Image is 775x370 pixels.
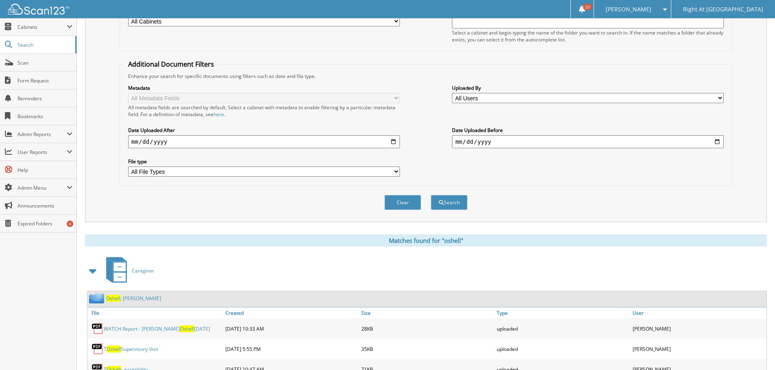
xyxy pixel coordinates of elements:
[17,95,72,102] span: Reminders
[17,149,67,156] span: User Reports
[128,135,400,148] input: start
[128,127,400,134] label: Date Uploaded After
[92,343,104,355] img: PDF.png
[17,113,72,120] span: Bookmarks
[17,77,72,84] span: Form Request
[223,320,359,337] div: [DATE] 10:33 AM
[101,255,154,287] a: Caregiver
[17,167,72,173] span: Help
[17,202,72,209] span: Announcements
[359,320,495,337] div: 28KB
[495,307,631,318] a: Type
[214,111,224,118] a: here
[87,307,223,318] a: File
[223,307,359,318] a: Created
[17,184,67,191] span: Admin Menu
[359,341,495,357] div: 35KB
[631,320,766,337] div: [PERSON_NAME]
[8,4,69,15] img: scan123-logo-white.svg
[17,131,67,138] span: Admin Reports
[683,7,763,12] span: Right At [GEOGRAPHIC_DATA]
[124,73,728,80] div: Enhance your search for specific documents using filters such as date and file type.
[452,127,724,134] label: Date Uploaded Before
[17,220,72,227] span: Expired Folders
[384,195,421,210] button: Clear
[431,195,467,210] button: Search
[104,325,210,332] a: WATCH Report - [PERSON_NAME]Oshell[DATE]
[107,346,121,353] span: Oshell
[180,325,194,332] span: Oshell
[583,4,592,10] span: 20
[17,24,67,30] span: Cabinets
[128,158,400,165] label: File type
[128,84,400,91] label: Metadata
[132,267,154,274] span: Caregiver
[495,320,631,337] div: uploaded
[359,307,495,318] a: Size
[106,295,120,302] span: Oshell
[106,295,161,302] a: Oshell, [PERSON_NAME]
[17,41,71,48] span: Search
[104,346,158,353] a: TOshellSupervisory Visit
[452,135,724,148] input: end
[223,341,359,357] div: [DATE] 5:55 PM
[92,322,104,335] img: PDF.png
[631,307,766,318] a: User
[495,341,631,357] div: uploaded
[67,221,73,227] div: 4
[606,7,651,12] span: [PERSON_NAME]
[124,60,218,69] legend: Additional Document Filters
[631,341,766,357] div: [PERSON_NAME]
[89,293,106,303] img: folder2.png
[734,331,775,370] iframe: Chat Widget
[452,84,724,91] label: Uploaded By
[85,234,767,247] div: Matches found for "oshell"
[17,59,72,66] span: Scan
[452,29,724,43] div: Select a cabinet and begin typing the name of the folder you want to search in. If the name match...
[128,104,400,118] div: All metadata fields are searched by default. Select a cabinet with metadata to enable filtering b...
